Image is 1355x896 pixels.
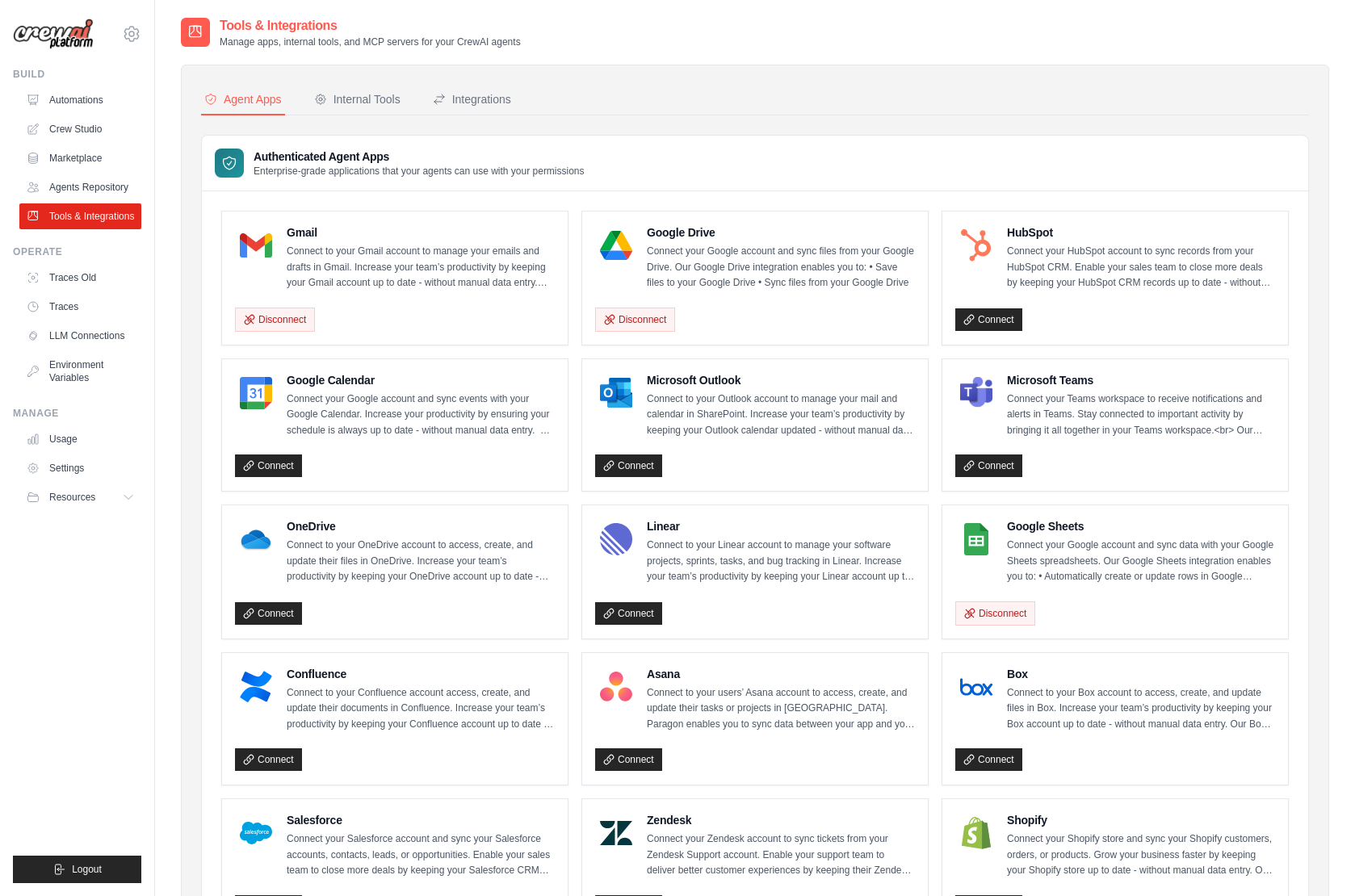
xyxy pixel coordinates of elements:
[13,856,141,883] button: Logout
[600,377,632,409] img: Microsoft Outlook Logo
[311,85,404,115] button: Internal Tools
[1007,518,1275,534] h4: Google Sheets
[287,666,555,682] h4: Confluence
[287,391,555,439] p: Connect your Google account and sync events with your Google Calendar. Increase your productivity...
[600,671,632,703] img: Asana Logo
[1007,685,1275,733] p: Connect to your Box account to access, create, and update files in Box. Increase your team’s prod...
[13,19,94,50] img: Logo
[1007,244,1275,291] p: Connect your HubSpot account to sync records from your HubSpot CRM. Enable your sales team to clo...
[49,491,95,504] span: Resources
[433,91,511,107] div: Integrations
[235,308,315,332] button: Disconnect
[19,203,141,229] a: Tools & Integrations
[1007,812,1275,828] h4: Shopify
[1007,831,1275,879] p: Connect your Shopify store and sync your Shopify customers, orders, or products. Grow your busine...
[600,523,632,555] img: Linear Logo
[287,831,555,879] p: Connect your Salesforce account and sync your Salesforce accounts, contacts, leads, or opportunit...
[19,294,141,320] a: Traces
[1007,391,1275,439] p: Connect your Teams workspace to receive notifications and alerts in Teams. Stay connected to impo...
[19,116,141,142] a: Crew Studio
[595,748,662,771] a: Connect
[430,85,514,115] button: Integrations
[220,16,521,36] h2: Tools & Integrations
[287,224,555,241] h4: Gmail
[647,224,915,241] h4: Google Drive
[19,352,141,391] a: Environment Variables
[240,671,272,703] img: Confluence Logo
[595,454,662,477] a: Connect
[1007,666,1275,682] h4: Box
[960,817,992,849] img: Shopify Logo
[955,454,1022,477] a: Connect
[647,538,915,585] p: Connect to your Linear account to manage your software projects, sprints, tasks, and bug tracking...
[647,812,915,828] h4: Zendesk
[647,518,915,534] h4: Linear
[647,244,915,291] p: Connect your Google account and sync files from your Google Drive. Our Google Drive integration e...
[960,377,992,409] img: Microsoft Teams Logo
[235,454,302,477] a: Connect
[240,377,272,409] img: Google Calendar Logo
[955,308,1022,331] a: Connect
[287,372,555,388] h4: Google Calendar
[204,91,282,107] div: Agent Apps
[314,91,401,107] div: Internal Tools
[201,85,285,115] button: Agent Apps
[960,671,992,703] img: Box Logo
[287,518,555,534] h4: OneDrive
[254,149,585,165] h3: Authenticated Agent Apps
[240,229,272,262] img: Gmail Logo
[287,244,555,291] p: Connect to your Gmail account to manage your emails and drafts in Gmail. Increase your team’s pro...
[220,36,521,48] p: Manage apps, internal tools, and MCP servers for your CrewAI agents
[287,812,555,828] h4: Salesforce
[72,863,102,876] span: Logout
[19,323,141,349] a: LLM Connections
[13,407,141,420] div: Manage
[13,68,141,81] div: Build
[1007,538,1275,585] p: Connect your Google account and sync data with your Google Sheets spreadsheets. Our Google Sheets...
[287,538,555,585] p: Connect to your OneDrive account to access, create, and update their files in OneDrive. Increase ...
[287,685,555,733] p: Connect to your Confluence account access, create, and update their documents in Confluence. Incr...
[19,484,141,510] button: Resources
[19,87,141,113] a: Automations
[235,602,302,625] a: Connect
[647,391,915,439] p: Connect to your Outlook account to manage your mail and calendar in SharePoint. Increase your tea...
[235,748,302,771] a: Connect
[595,602,662,625] a: Connect
[13,245,141,258] div: Operate
[647,831,915,879] p: Connect your Zendesk account to sync tickets from your Zendesk Support account. Enable your suppo...
[960,229,992,262] img: HubSpot Logo
[254,165,585,178] p: Enterprise-grade applications that your agents can use with your permissions
[19,174,141,200] a: Agents Repository
[240,817,272,849] img: Salesforce Logo
[1007,372,1275,388] h4: Microsoft Teams
[647,372,915,388] h4: Microsoft Outlook
[600,229,632,262] img: Google Drive Logo
[647,685,915,733] p: Connect to your users’ Asana account to access, create, and update their tasks or projects in [GE...
[240,523,272,555] img: OneDrive Logo
[955,601,1035,626] button: Disconnect
[955,748,1022,771] a: Connect
[19,265,141,291] a: Traces Old
[960,523,992,555] img: Google Sheets Logo
[1007,224,1275,241] h4: HubSpot
[19,455,141,481] a: Settings
[19,145,141,171] a: Marketplace
[595,308,675,332] button: Disconnect
[19,426,141,452] a: Usage
[600,817,632,849] img: Zendesk Logo
[647,666,915,682] h4: Asana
